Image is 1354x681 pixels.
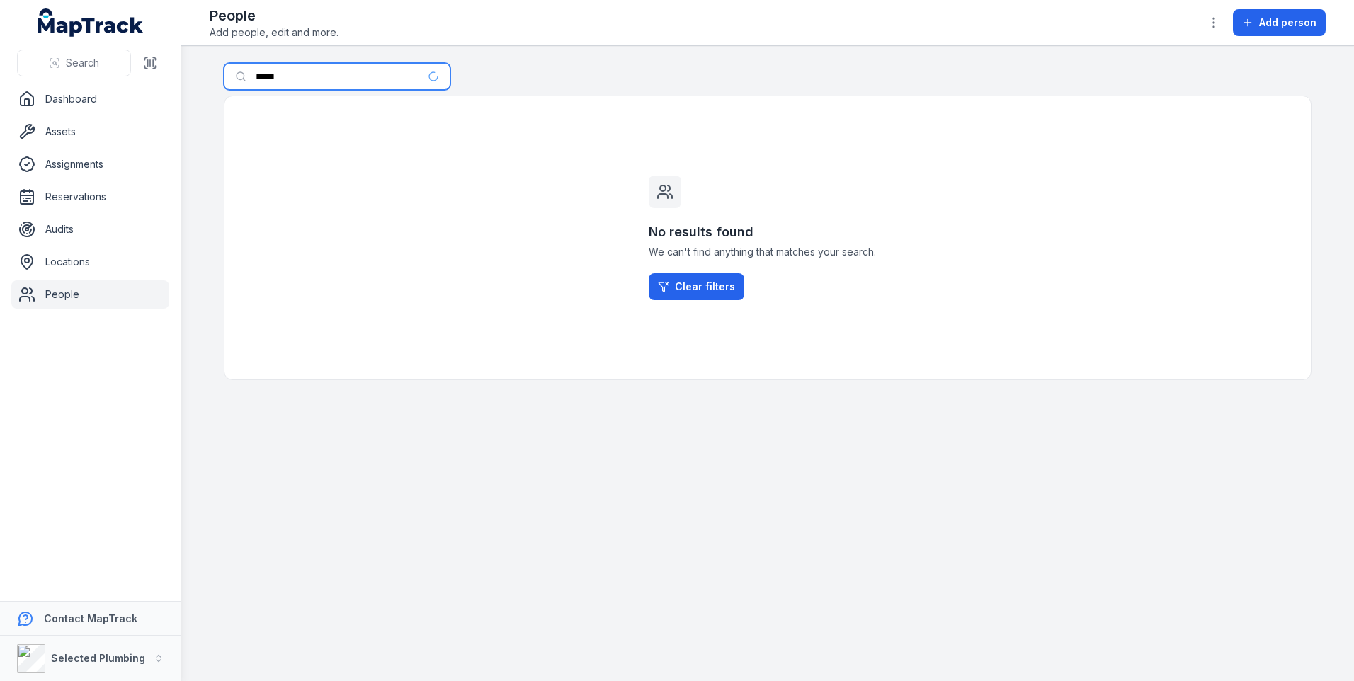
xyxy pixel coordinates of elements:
a: People [11,280,169,309]
a: Clear filters [649,273,744,300]
a: Reservations [11,183,169,211]
a: Assets [11,118,169,146]
span: Search [66,56,99,70]
span: Add people, edit and more. [210,25,338,40]
span: We can't find anything that matches your search. [649,245,887,259]
button: Search [17,50,131,76]
h3: No results found [649,222,887,242]
strong: Contact MapTrack [44,612,137,624]
a: MapTrack [38,8,144,37]
a: Assignments [11,150,169,178]
a: Audits [11,215,169,244]
h2: People [210,6,338,25]
span: Add person [1259,16,1316,30]
a: Locations [11,248,169,276]
button: Add person [1233,9,1326,36]
a: Dashboard [11,85,169,113]
strong: Selected Plumbing [51,652,145,664]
